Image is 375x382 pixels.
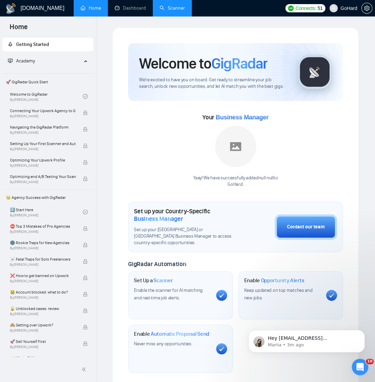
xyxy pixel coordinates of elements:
a: searchScanner [160,5,185,11]
a: setting [361,5,372,11]
h1: Set Up a [134,277,173,284]
span: lock [83,226,88,231]
span: GigRadar [211,54,267,73]
span: By [PERSON_NAME] [10,279,76,283]
span: Set up your [GEOGRAPHIC_DATA] or [GEOGRAPHIC_DATA] Business Manager to access country-specific op... [134,227,240,246]
span: Connecting Your Upwork Agency to GigRadar [10,107,76,114]
span: check-circle [83,210,88,214]
span: 🔓 Unblocked cases: review [10,305,76,312]
div: Contact our team [287,223,325,231]
a: dashboardDashboard [115,5,146,11]
iframe: Intercom notifications message [238,315,375,363]
span: Enable the scanner for AI matching and real-time job alerts. [134,287,203,301]
span: lock [83,341,88,346]
span: 🌚 Rookie Traps for New Agencies [10,239,76,246]
span: Your [202,114,268,121]
span: check-circle [83,94,88,99]
span: Home [4,22,33,36]
p: GoHard . [193,181,278,188]
span: Setting Up Your First Scanner and Auto-Bidder [10,140,76,147]
iframe: Intercom live chat [352,359,368,375]
span: ❌ How to get banned on Upwork [10,272,76,279]
span: By [PERSON_NAME] [10,296,76,300]
span: lock [83,176,88,181]
span: Business Manager [216,114,268,121]
button: Contact our team [275,214,337,240]
li: Getting Started [2,38,93,51]
span: By [PERSON_NAME] [10,345,76,349]
img: logo [5,3,16,14]
span: Opportunity Alerts [261,277,304,284]
span: 51 [317,4,323,12]
span: lock [83,110,88,115]
span: By [PERSON_NAME] [10,131,76,135]
span: By [PERSON_NAME] [10,180,76,184]
span: By [PERSON_NAME] [10,329,76,333]
span: Academy [16,58,35,64]
button: setting [361,3,372,14]
span: lock [83,308,88,313]
span: We're excited to have you on board. Get ready to streamline your job search, unlock new opportuni... [139,77,287,90]
span: ⚡ Win in 5 Minutes [10,355,76,361]
span: By [PERSON_NAME] [10,164,76,168]
span: setting [362,5,372,11]
span: Optimizing Your Upwork Profile [10,157,76,164]
span: rocket [8,42,13,47]
img: gigradar-logo.png [298,55,332,89]
span: By [PERSON_NAME] [10,246,76,250]
h1: Enable [244,277,304,284]
span: Business Manager [134,215,183,223]
h1: Enable [134,331,209,337]
span: Automatic Proposal Send [151,331,209,337]
span: lock [83,160,88,165]
span: GigRadar Automation [128,260,186,268]
span: fund-projection-screen [8,58,13,63]
span: lock [83,275,88,280]
span: ☠️ Fatal Traps for Solo Freelancers [10,256,76,263]
a: Welcome to GigRadarBy[PERSON_NAME] [10,89,83,104]
span: By [PERSON_NAME] [10,147,76,151]
h1: Welcome to [139,54,267,73]
span: By [PERSON_NAME] [10,114,76,118]
span: lock [83,127,88,132]
span: By [PERSON_NAME] [10,263,76,267]
span: Optimizing and A/B Testing Your Scanner for Better Results [10,173,76,180]
span: 🙈 Getting over Upwork? [10,322,76,329]
span: user [331,6,336,11]
span: 🚀 Sell Yourself First [10,338,76,345]
span: lock [83,325,88,330]
span: lock [83,292,88,297]
span: Keep updated on top matches and new jobs. [244,287,313,301]
span: 10 [366,359,374,364]
h1: Set up your Country-Specific [134,207,240,223]
span: By [PERSON_NAME] [10,312,76,316]
span: 🚀 GigRadar Quick Start [3,75,92,89]
span: Connects: [296,4,316,12]
span: Academy [8,58,35,64]
span: double-left [82,366,88,373]
span: Getting Started [16,41,49,47]
span: lock [83,143,88,148]
a: 1️⃣ Start HereBy[PERSON_NAME] [10,204,83,219]
span: lock [83,242,88,247]
div: Yaay! We have successfully added null null to [193,175,278,188]
span: Never miss any opportunities. [134,341,192,347]
span: lock [83,259,88,264]
span: 👑 Agency Success with GigRadar [3,191,92,204]
span: Scanner [153,277,173,284]
span: ⛔ Top 3 Mistakes of Pro Agencies [10,223,76,230]
span: By [PERSON_NAME] [10,230,76,234]
a: homeHome [80,5,101,11]
span: Navigating the GigRadar Platform [10,124,76,131]
span: 😭 Account blocked: what to do? [10,289,76,296]
img: upwork-logo.png [288,5,293,11]
img: placeholder.png [215,126,256,167]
